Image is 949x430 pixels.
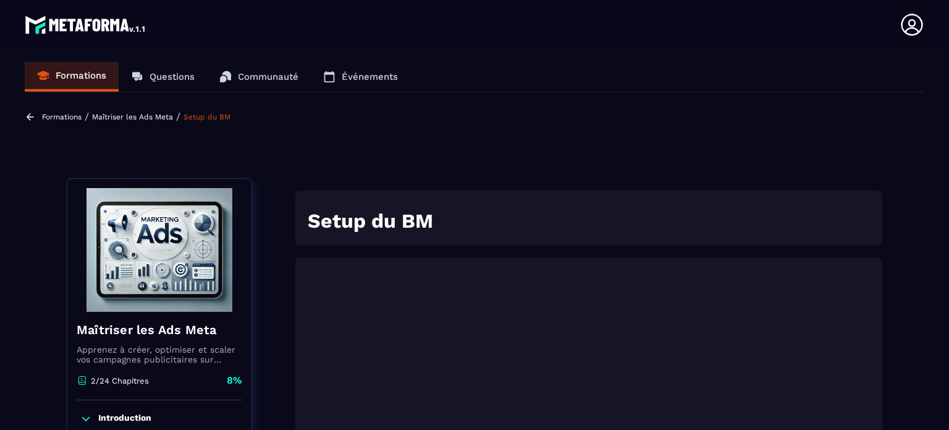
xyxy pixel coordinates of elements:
p: 2/24 Chapitres [91,376,149,385]
p: Apprenez à créer, optimiser et scaler vos campagnes publicitaires sur Facebook et Instagram. [77,345,242,364]
a: Setup du BM [183,113,230,121]
span: / [85,111,89,123]
p: Introduction [98,413,151,425]
a: Formations [25,62,119,92]
a: Événements [311,62,410,92]
h4: Maîtriser les Ads Meta [77,321,242,338]
p: 8% [227,374,242,387]
a: Questions [119,62,207,92]
strong: Setup du BM [308,209,433,233]
p: Communauté [238,71,298,82]
p: Questions [150,71,195,82]
a: Maîtriser les Ads Meta [92,113,173,121]
p: Formations [56,70,106,81]
img: logo [25,12,147,37]
p: Événements [342,71,398,82]
a: Communauté [207,62,311,92]
a: Formations [42,113,82,121]
img: banner [77,188,242,312]
span: / [176,111,180,123]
